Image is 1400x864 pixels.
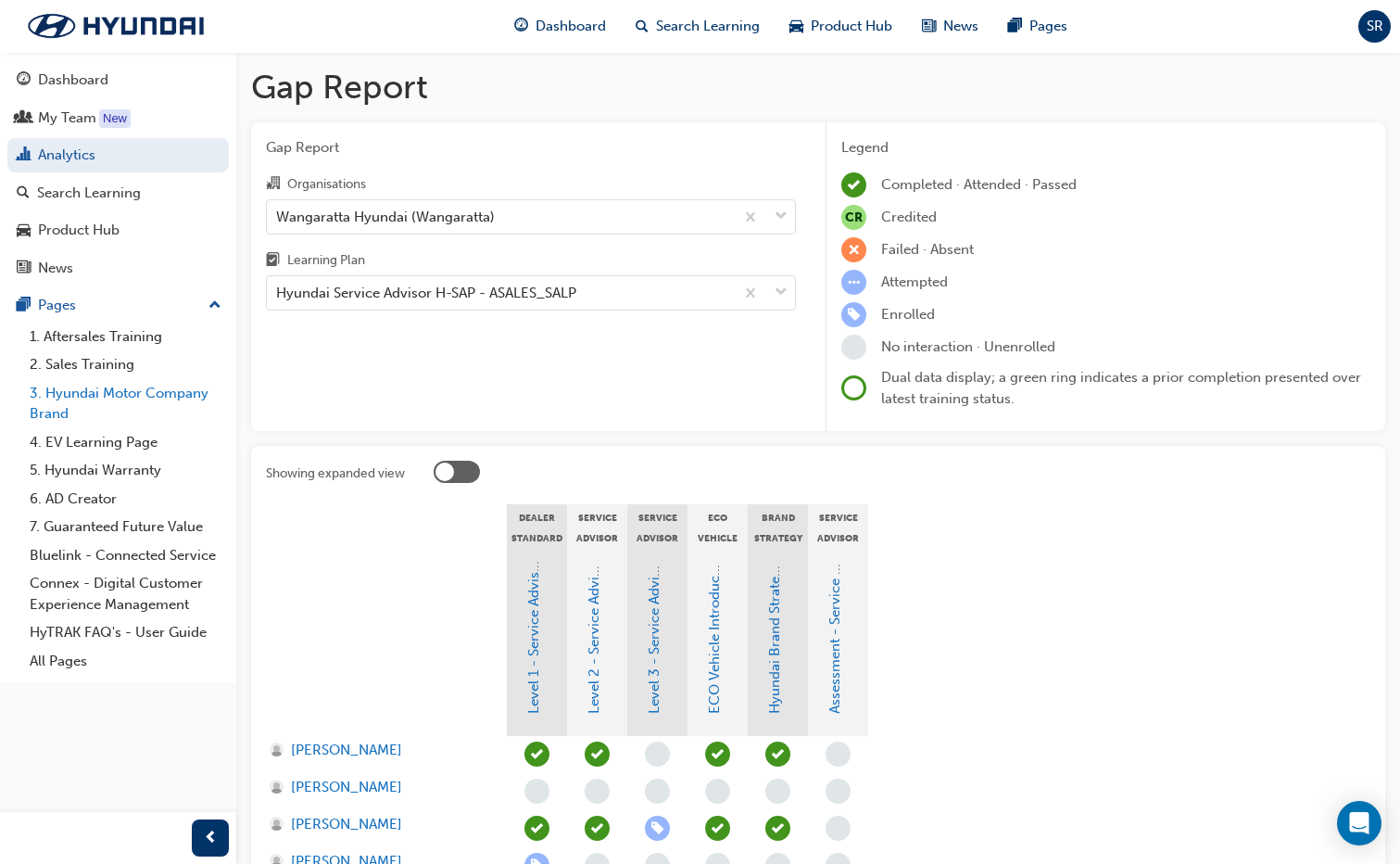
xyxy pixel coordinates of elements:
span: learningRecordVerb_NONE-icon [645,742,670,767]
div: Organisations [287,175,366,194]
div: Tooltip anchor [99,109,131,128]
div: Legend [841,137,1370,159]
span: guage-icon [514,15,528,38]
span: Completed · Attended · Passed [881,176,1077,193]
span: learningRecordVerb_COMPLETE-icon [765,816,790,841]
span: people-icon [17,110,31,127]
div: Service Advisor Level 2 [567,504,627,551]
button: Pages [7,288,229,323]
a: car-iconProduct Hub [775,7,907,45]
h1: Gap Report [251,67,1385,108]
a: 1. Aftersales Training [22,323,229,351]
a: [PERSON_NAME] [270,814,489,835]
span: SR [1367,16,1383,37]
span: pages-icon [17,298,31,314]
span: news-icon [922,15,936,38]
a: guage-iconDashboard [499,7,621,45]
span: Gap Report [266,137,796,159]
span: organisation-icon [266,176,280,193]
span: car-icon [789,15,803,38]
span: learningRecordVerb_NONE-icon [826,816,851,841]
span: down-icon [775,205,788,229]
a: ECO Vehicle Introduction and Safety Awareness [706,408,723,714]
span: pages-icon [1008,15,1022,38]
button: SR [1358,10,1391,43]
a: HyTRAK FAQ's - User Guide [22,618,229,647]
span: No interaction · Unenrolled [881,338,1055,355]
span: Product Hub [811,16,892,37]
div: Dealer Standard 8 - Mandatory Training - HSAP [507,504,567,551]
span: News [943,16,978,37]
span: learningRecordVerb_FAIL-icon [841,237,866,262]
a: 6. AD Creator [22,485,229,514]
a: Level 1 - Service Advisor Program [525,498,542,714]
span: learningRecordVerb_COMPLETE-icon [705,816,730,841]
a: [PERSON_NAME] [270,740,489,761]
a: search-iconSearch Learning [621,7,775,45]
span: learningRecordVerb_NONE-icon [524,779,549,804]
span: learningRecordVerb_NONE-icon [645,779,670,804]
span: learningRecordVerb_ENROLL-icon [841,302,866,327]
a: Search Learning [7,176,229,210]
span: news-icon [17,260,31,277]
span: Attempted [881,273,948,290]
span: prev-icon [204,827,218,850]
span: learningRecordVerb_ENROLL-icon [645,816,670,841]
span: guage-icon [17,72,31,89]
span: learningRecordVerb_NONE-icon [826,742,851,767]
a: Product Hub [7,213,229,248]
div: Service Advisor Assessment [808,504,868,551]
div: Wangaratta Hyundai (Wangaratta) [276,206,495,227]
a: All Pages [22,647,229,676]
span: up-icon [208,294,221,318]
div: Brand Strategy eLearning [748,504,808,551]
span: Pages [1029,16,1067,37]
span: learningRecordVerb_NONE-icon [826,779,851,804]
span: learningRecordVerb_ATTEND-icon [524,816,549,841]
span: learningplan-icon [266,253,280,270]
a: Analytics [7,138,229,172]
a: [PERSON_NAME] [270,777,489,798]
span: Search Learning [656,16,760,37]
div: Learning Plan [287,251,365,270]
a: Connex - Digital Customer Experience Management [22,569,229,618]
button: DashboardMy TeamAnalyticsSearch LearningProduct HubNews [7,59,229,288]
span: [PERSON_NAME] [291,740,402,761]
span: learningRecordVerb_ATTEND-icon [585,816,610,841]
span: learningRecordVerb_PASS-icon [765,742,790,767]
span: car-icon [17,222,31,239]
span: Enrolled [881,306,935,323]
span: search-icon [636,15,649,38]
img: Trak [9,6,222,45]
span: learningRecordVerb_COMPLETE-icon [841,172,866,197]
span: search-icon [17,185,30,202]
span: down-icon [775,281,788,305]
a: My Team [7,101,229,135]
div: Pages [38,295,76,316]
span: Failed · Absent [881,241,974,258]
span: Dashboard [536,16,606,37]
a: Level 3 - Service Advisor Program [646,496,662,714]
div: My Team [38,108,96,129]
a: 3. Hyundai Motor Company Brand [22,379,229,428]
a: 2. Sales Training [22,350,229,379]
div: Open Intercom Messenger [1337,801,1381,845]
span: [PERSON_NAME] [291,777,402,798]
a: Dashboard [7,63,229,97]
div: ECO Vehicle Frontline Training [687,504,748,551]
div: Search Learning [37,183,141,204]
a: 5. Hyundai Warranty [22,456,229,485]
div: Service Advisor Level 3 [627,504,687,551]
span: Credited [881,209,937,225]
span: learningRecordVerb_ATTEMPT-icon [841,270,866,295]
span: learningRecordVerb_NONE-icon [841,335,866,360]
span: chart-icon [17,147,31,164]
div: News [38,258,73,279]
a: pages-iconPages [993,7,1082,45]
div: Dashboard [38,70,108,91]
div: Product Hub [38,220,120,241]
span: [PERSON_NAME] [291,814,402,835]
span: learningRecordVerb_ATTEND-icon [524,742,549,767]
a: Level 2 - Service Advisor Program [586,496,602,714]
